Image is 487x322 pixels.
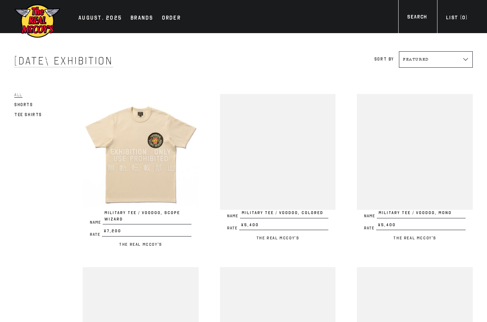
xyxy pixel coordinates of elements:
span: ¥7,200 [102,228,191,237]
p: The Real McCoy's [83,240,199,249]
a: MILITARY TEE / VOODOO, MONO NameMILITARY TEE / VOODOO, MONO Rate¥5,400 The Real McCoy's [357,94,473,242]
span: Shorts [14,102,33,107]
span: Rate [227,226,239,230]
a: Shorts [14,100,33,109]
span: 0 [462,15,465,21]
span: [DATE] Exhibition [14,54,113,67]
p: The Real McCoy's [357,234,473,242]
div: Search [407,13,427,23]
a: MILITARY TEE / VOODOO, SCOPE WIZARD NameMILITARY TEE / VOODOO, SCOPE WIZARD Rate¥7,200 The Real M... [83,94,199,248]
a: Search [398,13,436,23]
label: Sort by [374,57,394,62]
span: Name [90,220,103,224]
a: AUGUST. 2025 [75,14,125,24]
span: MILITARY TEE / VOODOO, MONO [377,210,466,218]
p: The Real McCoy's [220,234,336,242]
span: Tee Shirts [14,112,42,117]
span: Rate [364,226,376,230]
div: Brands [130,14,153,24]
span: Rate [90,233,102,237]
a: Order [158,14,184,24]
span: Name [364,214,377,218]
span: MILITARY TEE / VOODOO, SCOPE WIZARD [103,210,191,224]
span: ¥5,400 [239,222,329,230]
div: List ( ) [446,14,467,24]
a: All [14,90,22,99]
span: ¥5,400 [376,222,466,230]
span: All [14,92,22,98]
a: MILITARY TEE / VOODOO, COLORED NameMILITARY TEE / VOODOO, COLORED Rate¥5,400 The Real McCoy's [220,94,336,242]
div: AUGUST. 2025 [78,14,122,24]
div: Order [162,14,181,24]
a: List (0) [437,14,476,24]
img: mccoys-exhibition [14,4,61,38]
span: MILITARY TEE / VOODOO, COLORED [240,210,329,218]
span: Name [227,214,240,218]
a: Tee Shirts [14,110,42,119]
